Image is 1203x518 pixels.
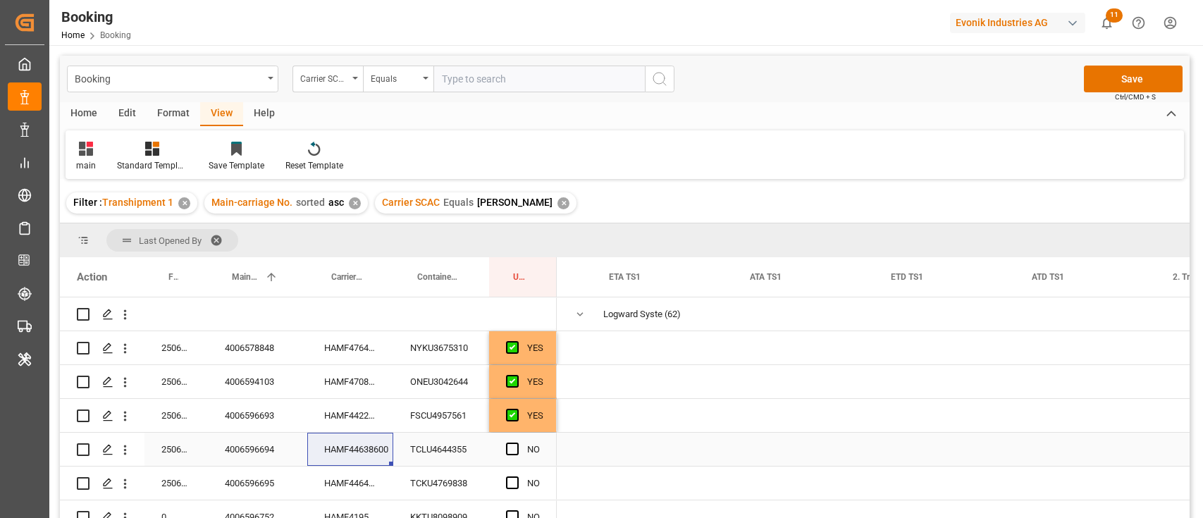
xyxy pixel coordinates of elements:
div: 4006596695 [208,467,307,500]
span: Freight Forwarder's Reference No. [168,272,178,282]
div: FSCU4957561 [393,399,489,432]
div: 250608610175 [144,399,208,432]
div: HAMF44638600 [307,433,393,466]
div: Booking [75,69,263,87]
div: Standard Templates [117,159,187,172]
div: HAMF47086600 [307,365,393,398]
span: (62) [665,298,681,331]
div: HAMF44222900 [307,399,393,432]
div: NYKU3675310 [393,331,489,364]
div: ✕ [178,197,190,209]
div: TCKU4769838 [393,467,489,500]
button: open menu [363,66,433,92]
div: Carrier SCAC [300,69,348,85]
div: Reset Template [285,159,343,172]
button: open menu [292,66,363,92]
button: Save [1084,66,1183,92]
div: 4006596693 [208,399,307,432]
span: Transhipment 1 [102,197,173,208]
span: Main-carriage No. [211,197,292,208]
div: NO [527,467,540,500]
span: Equals [443,197,474,208]
div: Format [147,102,200,126]
div: Press SPACE to select this row. [60,331,557,365]
span: ETA TS1 [609,272,641,282]
div: 250608610177 [144,467,208,500]
button: show 11 new notifications [1091,7,1123,39]
div: main [76,159,96,172]
div: 4006578848 [208,331,307,364]
div: HAMF47646800 [307,331,393,364]
span: sorted [296,197,325,208]
span: ETD TS1 [891,272,923,282]
span: [PERSON_NAME] [477,197,553,208]
div: YES [527,366,543,398]
span: Carrier Booking No. [331,272,364,282]
span: Last Opened By [139,235,202,246]
div: 4006594103 [208,365,307,398]
span: 11 [1106,8,1123,23]
span: Ctrl/CMD + S [1115,92,1156,102]
div: 250608610346 [144,331,208,364]
div: Equals [371,69,419,85]
div: Help [243,102,285,126]
button: Help Center [1123,7,1154,39]
div: Press SPACE to select this row. [60,399,557,433]
div: Press SPACE to select this row. [60,297,557,331]
div: NO [527,433,540,466]
button: search button [645,66,674,92]
div: Edit [108,102,147,126]
span: ATA TS1 [750,272,782,282]
div: Press SPACE to select this row. [60,433,557,467]
button: Evonik Industries AG [950,9,1091,36]
span: Filter : [73,197,102,208]
div: TCLU4644355 [393,433,489,466]
div: 250608610140 [144,365,208,398]
div: Home [60,102,108,126]
span: Main-carriage No. [232,272,259,282]
div: Evonik Industries AG [950,13,1085,33]
div: 4006596694 [208,433,307,466]
div: ONEU3042644 [393,365,489,398]
div: Action [77,271,107,283]
div: 250608610176 [144,433,208,466]
span: Container No. [417,272,459,282]
span: ATD TS1 [1032,272,1064,282]
div: Save Template [209,159,264,172]
div: Logward System [603,298,663,331]
button: open menu [67,66,278,92]
div: ✕ [349,197,361,209]
div: YES [527,400,543,432]
a: Home [61,30,85,40]
div: HAMF44643900 [307,467,393,500]
span: Update Last Opened By [513,272,527,282]
div: Press SPACE to select this row. [60,467,557,500]
div: View [200,102,243,126]
div: ✕ [557,197,569,209]
div: YES [527,332,543,364]
div: Press SPACE to select this row. [60,365,557,399]
span: asc [328,197,344,208]
div: Booking [61,6,131,27]
input: Type to search [433,66,645,92]
span: Carrier SCAC [382,197,440,208]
